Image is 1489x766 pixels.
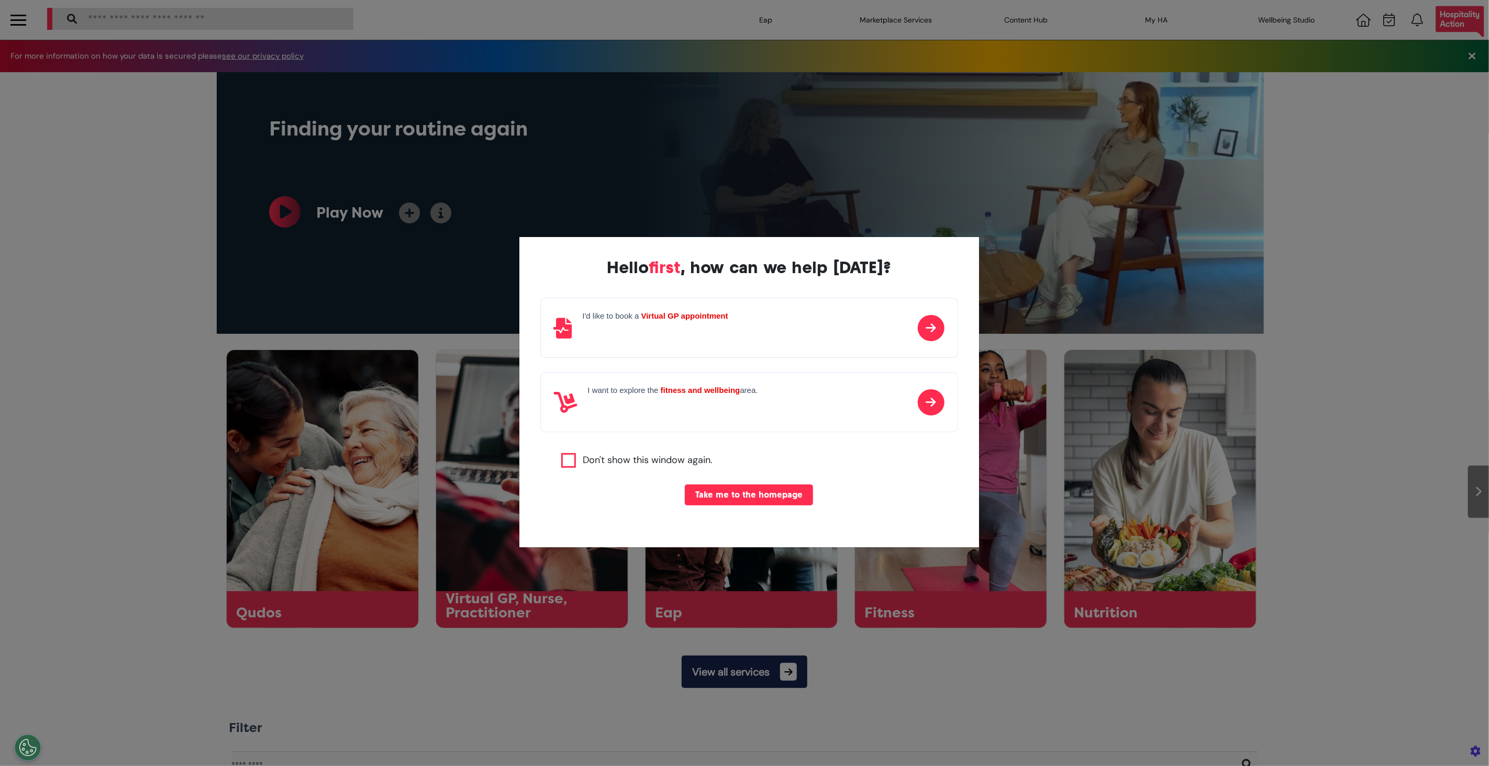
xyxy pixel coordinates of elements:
h4: I want to explore the area. [588,386,758,395]
button: Take me to the homepage [685,485,813,505]
button: Open Preferences [15,735,41,761]
span: first [649,257,681,277]
strong: Virtual GP appointment [641,311,728,320]
input: Agree to privacy policy [561,453,576,468]
strong: fitness and wellbeing [661,386,740,395]
div: Hello , how can we help [DATE]? [540,258,958,277]
label: Don't show this window again. [583,453,713,468]
h4: I'd like to book a [583,311,728,321]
